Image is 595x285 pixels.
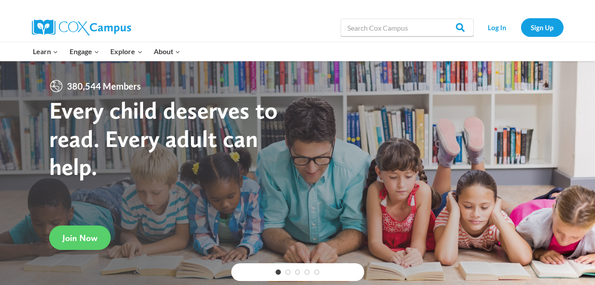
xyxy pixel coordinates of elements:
img: Cox Campus [32,20,131,36]
nav: Secondary Navigation [478,18,564,36]
a: 5 [314,269,319,275]
a: Join Now [49,226,111,250]
span: 380,544 Members [63,79,144,93]
nav: Primary Navigation [27,42,186,61]
span: Learn [33,46,58,57]
span: Engage [70,46,99,57]
span: Explore [110,46,142,57]
a: 3 [295,269,300,275]
input: Search Cox Campus [341,19,474,36]
a: Sign Up [521,18,564,36]
a: 2 [285,269,291,275]
a: Log In [478,18,517,36]
a: 1 [276,269,281,275]
span: Join Now [62,233,97,243]
a: 4 [304,269,310,275]
span: About [154,46,180,57]
strong: Every child deserves to read. Every adult can help. [49,96,278,181]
